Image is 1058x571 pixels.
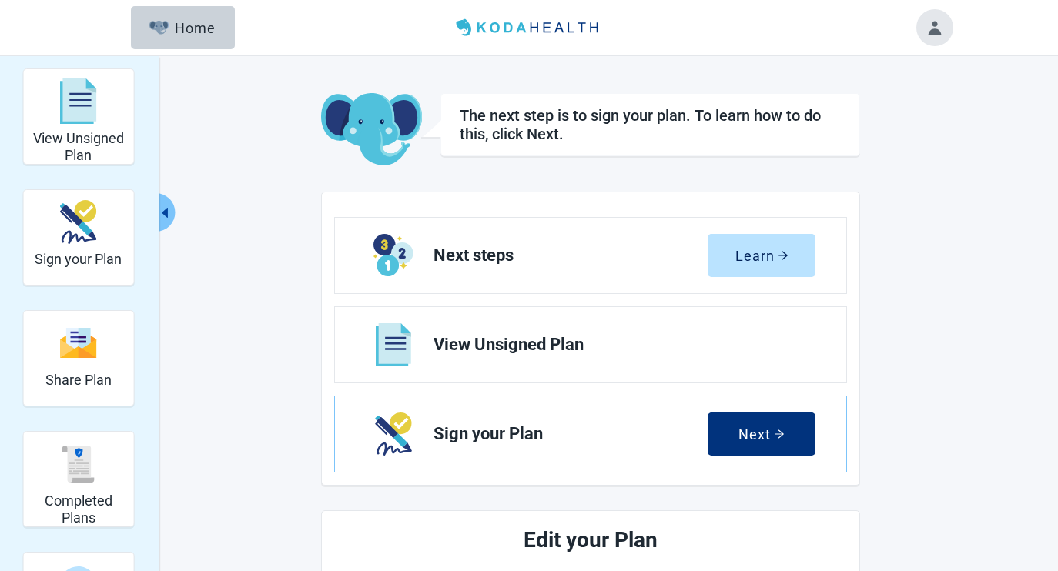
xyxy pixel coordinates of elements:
div: Share Plan [22,310,134,406]
span: Next steps [434,246,708,265]
span: arrow-right [778,250,788,261]
div: Completed Plans [22,431,134,527]
button: Toggle account menu [916,9,953,46]
button: Nextarrow-right [708,412,815,456]
img: Elephant [149,21,169,35]
h2: Edit your Plan [392,523,789,557]
img: svg%3e [60,446,97,483]
h1: The next step is to sign your plan. To learn how to do this, click Next. [460,106,841,143]
div: View Unsigned Plan [22,68,134,165]
div: Next [738,426,785,442]
div: Learn [735,248,788,263]
span: Sign your Plan [434,425,708,443]
a: Learn Next steps section [335,218,846,293]
img: svg%3e [60,326,97,359]
a: View View Unsigned Plan section [335,307,846,382]
button: ElephantHome [131,6,235,49]
img: Koda Elephant [321,93,422,167]
h2: View Unsigned Plan [29,130,127,163]
button: Collapse menu [156,193,176,232]
div: Home [149,20,216,35]
button: Learnarrow-right [708,234,815,277]
span: View Unsigned Plan [434,336,803,354]
h2: Sign your Plan [35,251,122,268]
h2: Completed Plans [29,493,127,526]
img: svg%3e [60,78,97,125]
img: Koda Health [450,15,608,40]
div: Sign your Plan [22,189,134,285]
span: arrow-right [774,429,785,439]
img: make_plan_official-CpYJDfBD.svg [60,200,97,244]
h2: Share Plan [45,372,112,389]
a: Next Sign your Plan section [335,396,846,472]
span: caret-left [158,205,172,220]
